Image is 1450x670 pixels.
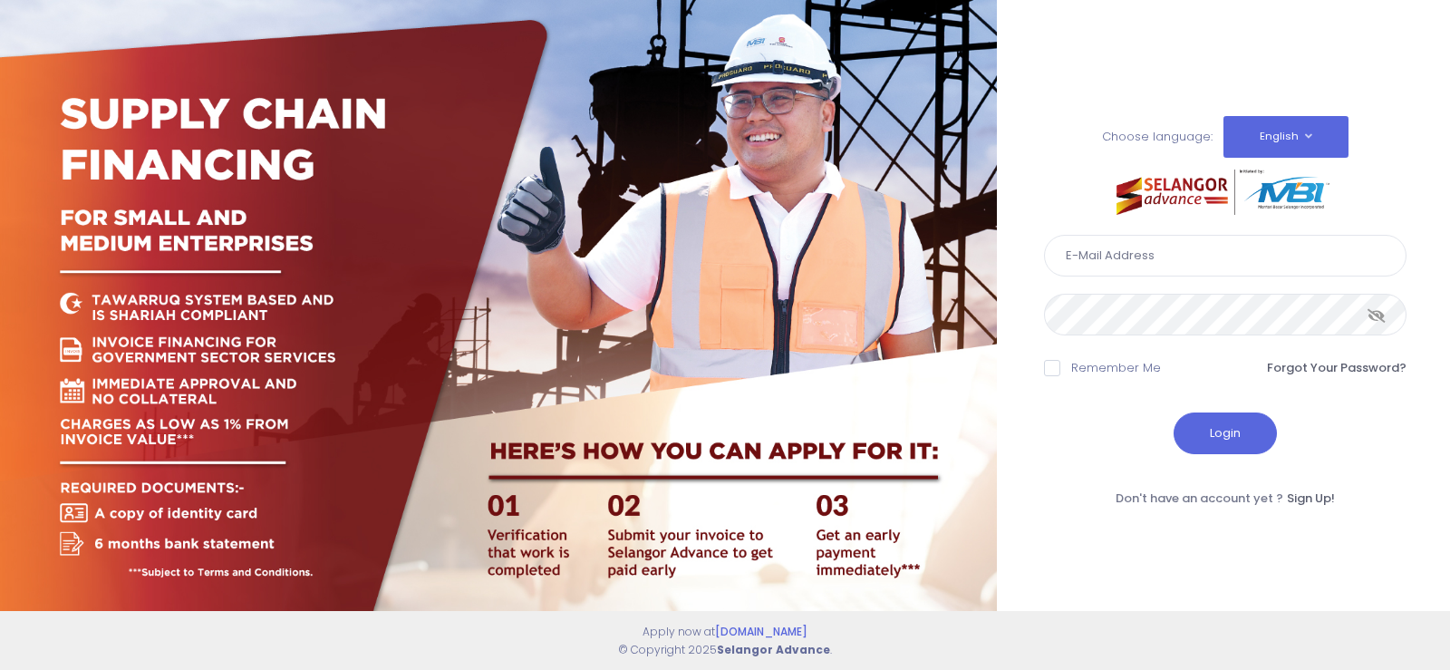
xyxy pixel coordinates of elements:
strong: Selangor Advance [717,642,830,657]
span: Apply now at © Copyright 2025 . [618,624,832,657]
a: Forgot Your Password? [1267,359,1406,377]
span: Don't have an account yet ? [1116,490,1283,507]
img: selangor-advance.png [1116,170,1334,215]
a: Sign Up! [1287,490,1335,507]
a: [DOMAIN_NAME] [715,624,807,639]
button: Login [1174,413,1277,454]
span: Choose language: [1102,128,1213,145]
button: English [1223,116,1348,158]
input: E-Mail Address [1044,235,1406,277]
label: Remember Me [1071,359,1161,377]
